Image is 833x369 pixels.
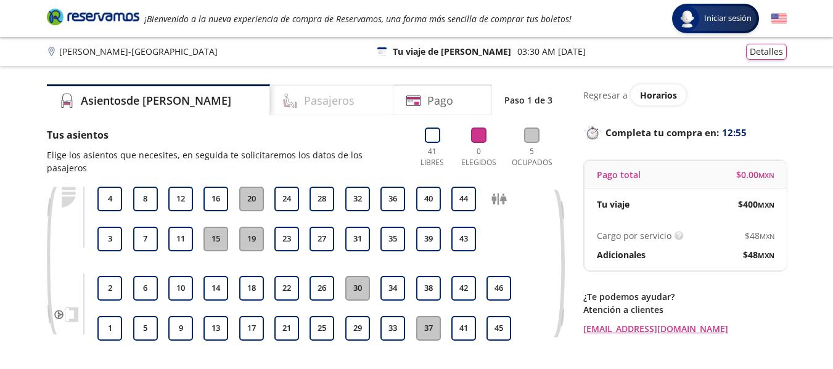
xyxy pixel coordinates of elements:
small: MXN [760,232,774,241]
button: 15 [203,227,228,251]
button: 33 [380,316,405,341]
small: MXN [758,251,774,260]
button: 25 [310,316,334,341]
button: 17 [239,316,264,341]
p: Tu viaje [597,198,630,211]
button: 12 [168,187,193,211]
button: 42 [451,276,476,301]
p: Atención a clientes [583,303,787,316]
iframe: Messagebird Livechat Widget [761,298,821,357]
p: ¿Te podemos ayudar? [583,290,787,303]
button: 29 [345,316,370,341]
p: Regresar a [583,89,628,102]
a: [EMAIL_ADDRESS][DOMAIN_NAME] [583,322,787,335]
button: 45 [486,316,511,341]
button: 18 [239,276,264,301]
h4: Pago [427,92,453,109]
i: Brand Logo [47,7,139,26]
button: 9 [168,316,193,341]
span: $ 400 [738,198,774,211]
p: Elige los asientos que necesites, en seguida te solicitaremos los datos de los pasajeros [47,148,403,174]
p: Paso 1 de 3 [504,94,552,107]
button: 19 [239,227,264,251]
button: 3 [97,227,122,251]
button: 4 [97,187,122,211]
button: 20 [239,187,264,211]
button: 1 [97,316,122,341]
button: 46 [486,276,511,301]
button: 28 [310,187,334,211]
button: 38 [416,276,441,301]
button: 26 [310,276,334,301]
h4: Pasajeros [304,92,355,109]
button: 39 [416,227,441,251]
p: Cargo por servicio [597,229,671,242]
p: 03:30 AM [DATE] [517,45,586,58]
button: English [771,11,787,26]
button: 13 [203,316,228,341]
button: 27 [310,227,334,251]
button: Detalles [746,44,787,60]
span: $ 48 [743,248,774,261]
button: 43 [451,227,476,251]
button: 5 [133,316,158,341]
button: 31 [345,227,370,251]
p: Tu viaje de [PERSON_NAME] [393,45,511,58]
a: Brand Logo [47,7,139,30]
button: 7 [133,227,158,251]
p: 41 Libres [416,146,449,168]
button: 41 [451,316,476,341]
h4: Asientos de [PERSON_NAME] [81,92,231,109]
span: 12:55 [722,126,747,140]
em: ¡Bienvenido a la nueva experiencia de compra de Reservamos, una forma más sencilla de comprar tus... [144,13,572,25]
button: 8 [133,187,158,211]
p: 5 Ocupados [509,146,556,168]
button: 6 [133,276,158,301]
p: Tus asientos [47,128,403,142]
button: 22 [274,276,299,301]
p: Adicionales [597,248,646,261]
button: 11 [168,227,193,251]
button: 37 [416,316,441,341]
button: 40 [416,187,441,211]
button: 24 [274,187,299,211]
p: 0 Elegidos [458,146,499,168]
button: 32 [345,187,370,211]
button: 35 [380,227,405,251]
button: 23 [274,227,299,251]
div: Regresar a ver horarios [583,84,787,105]
small: MXN [758,200,774,209]
p: Completa tu compra en : [583,124,787,141]
button: 36 [380,187,405,211]
span: $ 48 [745,229,774,242]
small: MXN [758,171,774,180]
button: 34 [380,276,405,301]
span: Iniciar sesión [699,12,757,25]
span: Horarios [640,89,677,101]
button: 14 [203,276,228,301]
button: 21 [274,316,299,341]
button: 16 [203,187,228,211]
button: 44 [451,187,476,211]
button: 10 [168,276,193,301]
span: $ 0.00 [736,168,774,181]
p: [PERSON_NAME] - [GEOGRAPHIC_DATA] [59,45,218,58]
button: 2 [97,276,122,301]
button: 30 [345,276,370,301]
p: Pago total [597,168,641,181]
